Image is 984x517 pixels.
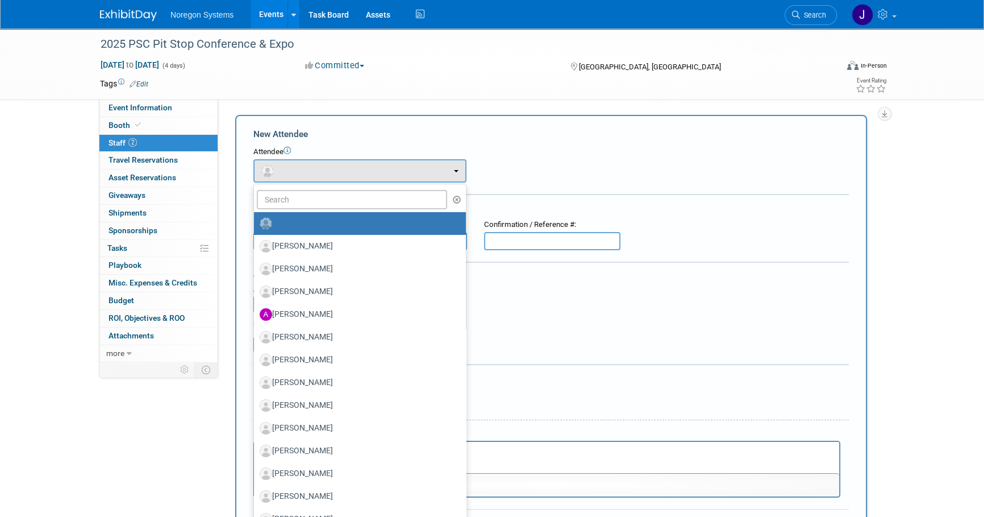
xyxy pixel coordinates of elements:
[109,226,157,235] span: Sponsorships
[124,60,135,69] span: to
[109,191,145,200] span: Giveaways
[770,59,887,76] div: Event Format
[99,345,218,362] a: more
[260,445,272,457] img: Associate-Profile-5.png
[847,61,858,70] img: Format-Inperson.png
[260,487,455,506] label: [PERSON_NAME]
[135,122,141,128] i: Booth reservation complete
[260,286,272,298] img: Associate-Profile-5.png
[99,152,218,169] a: Travel Reservations
[260,305,455,324] label: [PERSON_NAME]
[109,331,154,340] span: Attachments
[100,10,157,21] img: ExhibitDay
[99,257,218,274] a: Playbook
[856,78,886,84] div: Event Rating
[99,222,218,239] a: Sponsorships
[109,173,176,182] span: Asset Reservations
[99,275,218,292] a: Misc. Expenses & Credits
[260,240,272,253] img: Associate-Profile-5.png
[785,5,837,25] a: Search
[109,138,137,147] span: Staff
[99,187,218,204] a: Giveaways
[253,128,849,140] div: New Attendee
[260,465,455,483] label: [PERSON_NAME]
[100,78,148,89] td: Tags
[260,331,272,344] img: Associate-Profile-5.png
[97,34,820,55] div: 2025 PSC Pit Stop Conference & Expo
[260,468,272,480] img: Associate-Profile-5.png
[255,442,839,473] iframe: Rich Text Area
[106,349,124,358] span: more
[260,399,272,412] img: Associate-Profile-5.png
[109,313,185,322] span: ROI, Objectives & ROO
[99,100,218,117] a: Event Information
[99,328,218,345] a: Attachments
[99,117,218,134] a: Booth
[260,354,272,366] img: Associate-Profile-5.png
[578,63,720,71] span: [GEOGRAPHIC_DATA], [GEOGRAPHIC_DATA]
[109,121,143,130] span: Booth
[253,428,840,439] div: Notes
[484,220,620,230] div: Confirmation / Reference #:
[260,263,272,275] img: Associate-Profile-5.png
[253,147,849,158] div: Attendee
[130,80,148,88] a: Edit
[99,169,218,187] a: Asset Reservations
[301,60,369,72] button: Committed
[195,362,218,377] td: Toggle Event Tabs
[99,240,218,257] a: Tasks
[260,328,455,346] label: [PERSON_NAME]
[107,243,127,253] span: Tasks
[99,205,218,222] a: Shipments
[109,103,172,112] span: Event Information
[260,442,455,460] label: [PERSON_NAME]
[99,135,218,152] a: Staff2
[260,374,455,392] label: [PERSON_NAME]
[260,396,455,415] label: [PERSON_NAME]
[860,61,887,70] div: In-Person
[260,283,455,301] label: [PERSON_NAME]
[99,292,218,309] a: Budget
[260,217,272,230] img: Unassigned-User-Icon.png
[253,373,849,384] div: Misc. Attachments & Notes
[109,260,141,270] span: Playbook
[260,237,455,255] label: [PERSON_NAME]
[100,60,160,70] span: [DATE] [DATE]
[260,377,272,389] img: Associate-Profile-5.png
[128,138,137,147] span: 2
[260,422,272,435] img: Associate-Profile-5.png
[800,11,826,19] span: Search
[852,4,873,26] img: Johana Gil
[109,155,178,164] span: Travel Reservations
[260,260,455,278] label: [PERSON_NAME]
[253,271,849,282] div: Cost:
[109,208,147,217] span: Shipments
[109,296,134,305] span: Budget
[109,278,197,287] span: Misc. Expenses & Credits
[170,10,234,19] span: Noregon Systems
[99,310,218,327] a: ROI, Objectives & ROO
[257,190,447,209] input: Search
[175,362,195,377] td: Personalize Event Tab Strip
[260,308,272,321] img: A.jpg
[253,202,849,214] div: Registration / Ticket Info (optional)
[260,419,455,437] label: [PERSON_NAME]
[260,351,455,369] label: [PERSON_NAME]
[161,62,185,69] span: (4 days)
[260,490,272,503] img: Associate-Profile-5.png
